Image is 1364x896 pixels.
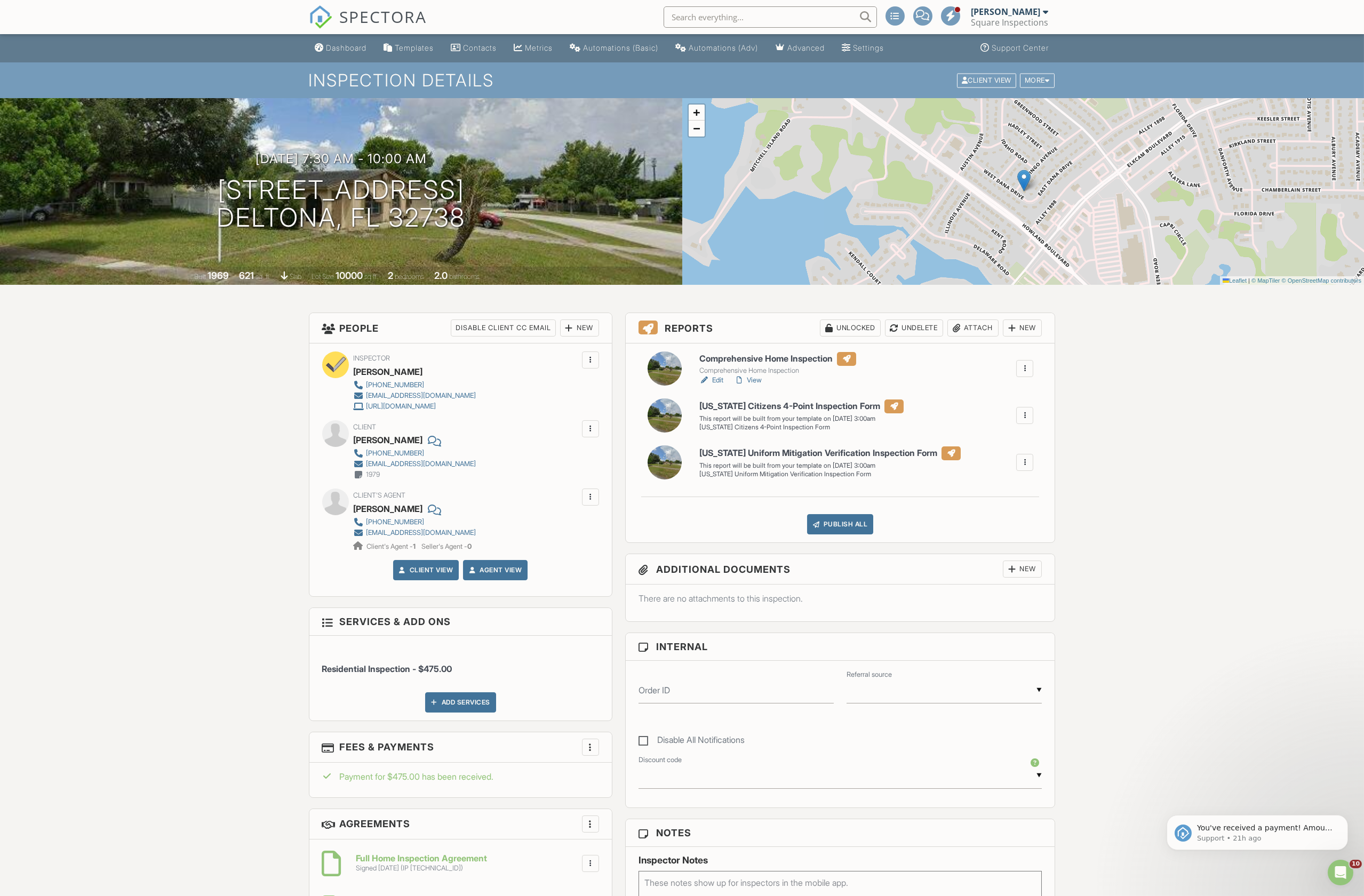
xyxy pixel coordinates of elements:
[354,527,476,538] a: [EMAIL_ADDRESS][DOMAIN_NAME]
[947,319,999,337] div: Attach
[689,105,705,121] a: Zoom in
[699,414,904,423] div: This report will be built from your template on [DATE] 3:00am
[449,273,480,281] span: bathrooms
[354,491,406,499] span: Client's Agent
[290,273,301,281] span: slab
[354,354,390,362] span: Inspector
[354,432,423,448] div: [PERSON_NAME]
[468,542,472,550] strong: 0
[309,71,1056,90] h1: Inspection Details
[1223,277,1247,284] a: Leaflet
[639,593,1042,604] p: There are no attachments to this inspection.
[312,273,334,281] span: Lot Size
[693,106,700,119] span: +
[413,542,416,550] strong: 1
[367,542,418,550] span: Client's Agent -
[699,352,856,375] a: Comprehensive Home Inspection Comprehensive Home Inspection
[422,542,472,550] span: Seller's Agent -
[699,366,856,375] div: Comprehensive Home Inspection
[366,391,476,400] div: [EMAIL_ADDRESS][DOMAIN_NAME]
[560,319,599,337] div: New
[510,38,557,58] a: Metrics
[326,43,367,52] div: Dashboard
[208,270,229,281] div: 1969
[354,448,476,459] a: [PHONE_NUMBER]
[354,380,476,390] a: [PHONE_NUMBER]
[854,43,884,52] div: Settings
[366,449,425,458] div: [PHONE_NUMBER]
[356,854,488,863] h6: Full Home Inspection Agreement
[356,864,488,873] div: Signed [DATE] (IP [TECHNICAL_ID])
[639,755,682,765] label: Discount code
[1003,561,1042,578] div: New
[626,633,1055,661] h3: Internal
[1282,277,1361,284] a: © OpenStreetMap contributors
[820,319,881,337] div: Unlocked
[639,735,745,748] label: Disable All Notifications
[1248,277,1250,284] span: |
[309,809,612,839] h3: Agreements
[366,518,425,526] div: [PHONE_NUMBER]
[672,38,763,58] a: Automations (Advanced)
[309,732,612,763] h3: Fees & Payments
[699,375,723,386] a: Edit
[194,273,206,281] span: Built
[957,73,1016,87] div: Client View
[464,43,497,52] div: Contacts
[354,517,476,527] a: [PHONE_NUMBER]
[566,38,663,58] a: Automations (Basic)
[639,855,1042,866] h5: Inspector Notes
[467,565,522,575] a: Agent View
[1350,860,1362,868] span: 10
[256,273,270,281] span: sq. ft.
[734,375,762,386] a: View
[689,121,705,137] a: Zoom out
[354,501,423,517] a: [PERSON_NAME]
[699,423,904,432] div: [US_STATE] Citizens 4-Point Inspection Form
[388,270,393,281] div: 2
[309,14,427,37] a: SPECTORA
[451,319,556,337] div: Disable Client CC Email
[364,273,378,281] span: sq.ft.
[366,381,425,389] div: [PHONE_NUMBER]
[992,43,1049,52] div: Support Center
[693,122,700,135] span: −
[395,273,424,281] span: bedrooms
[366,402,436,411] div: [URL][DOMAIN_NAME]
[397,565,453,575] a: Client View
[311,38,371,58] a: Dashboard
[322,663,452,674] span: Residential Inspection - $475.00
[699,461,961,470] div: This report will be built from your template on [DATE] 3:00am
[807,514,874,534] div: Publish All
[354,390,476,401] a: [EMAIL_ADDRESS][DOMAIN_NAME]
[336,270,363,281] div: 10000
[1151,793,1364,867] iframe: Intercom notifications message
[340,5,427,28] span: SPECTORA
[1251,277,1280,284] a: © MapTiler
[699,470,961,479] div: [US_STATE] Uniform Mitigation Verification Inspection Form
[309,313,612,343] h3: People
[447,38,501,58] a: Contacts
[584,43,659,52] div: Automations (Basic)
[1020,73,1055,87] div: More
[322,644,599,683] li: Service: Residential Inspection
[771,38,829,58] a: Advanced
[626,313,1055,343] h3: Reports
[639,684,670,696] label: Order ID
[699,399,904,413] h6: [US_STATE] Citizens 4-Point Inspection Form
[354,423,377,431] span: Client
[885,319,943,337] div: Undelete
[366,529,476,537] div: [EMAIL_ADDRESS][DOMAIN_NAME]
[699,446,961,460] h6: [US_STATE] Uniform Mitigation Verification Inspection Form
[971,17,1049,28] div: Square Inspections
[354,459,476,469] a: [EMAIL_ADDRESS][DOMAIN_NAME]
[425,692,496,713] div: Add Services
[977,38,1054,58] a: Support Center
[366,460,476,468] div: [EMAIL_ADDRESS][DOMAIN_NAME]
[956,76,1019,84] a: Client View
[217,176,465,233] h1: [STREET_ADDRESS] Deltona, FL 32738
